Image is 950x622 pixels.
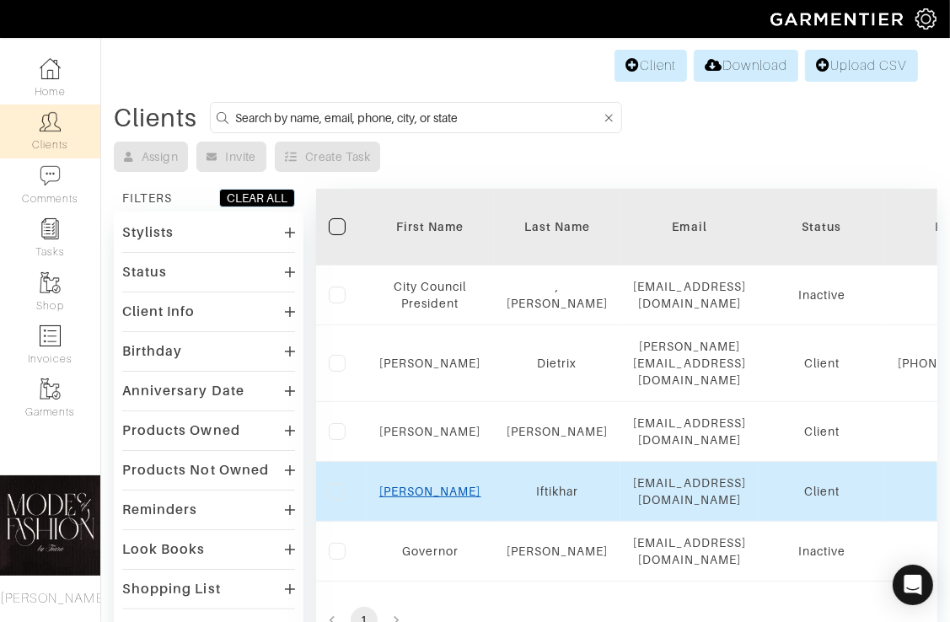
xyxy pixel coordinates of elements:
a: Governor [402,544,459,558]
img: clients-icon-6bae9207a08558b7cb47a8932f037763ab4055f8c8b6bfacd5dc20c3e0201464.png [40,111,61,132]
div: Shopping List [122,581,221,598]
div: Email [633,218,746,235]
div: Client [771,355,872,372]
th: Toggle SortBy [759,189,885,265]
div: Birthday [122,343,182,360]
a: Client [615,50,687,82]
div: Inactive [771,287,872,303]
img: orders-icon-0abe47150d42831381b5fb84f609e132dff9fe21cb692f30cb5eec754e2cba89.png [40,325,61,346]
a: Dietrix [537,357,577,370]
a: , [PERSON_NAME] [507,280,609,310]
a: City Council President [394,280,467,310]
img: garments-icon-b7da505a4dc4fd61783c78ac3ca0ef83fa9d6f193b1c9dc38574b1d14d53ca28.png [40,272,61,293]
th: Toggle SortBy [494,189,621,265]
div: [EMAIL_ADDRESS][DOMAIN_NAME] [633,534,746,568]
div: Open Intercom Messenger [893,565,933,605]
a: [PERSON_NAME] [507,544,609,558]
div: [PERSON_NAME][EMAIL_ADDRESS][DOMAIN_NAME] [633,338,746,389]
div: Anniversary Date [122,383,244,399]
img: dashboard-icon-dbcd8f5a0b271acd01030246c82b418ddd0df26cd7fceb0bd07c9910d44c42f6.png [40,58,61,79]
a: Iftikhar [536,485,578,498]
div: [EMAIL_ADDRESS][DOMAIN_NAME] [633,278,746,312]
div: Status [771,218,872,235]
a: Upload CSV [805,50,918,82]
div: Stylists [122,224,174,241]
div: Products Owned [122,422,240,439]
button: CLEAR ALL [219,189,295,207]
a: [PERSON_NAME] [379,425,481,438]
img: reminder-icon-8004d30b9f0a5d33ae49ab947aed9ed385cf756f9e5892f1edd6e32f2345188e.png [40,218,61,239]
div: Last Name [507,218,609,235]
div: [EMAIL_ADDRESS][DOMAIN_NAME] [633,475,746,508]
div: Client [771,483,872,500]
div: CLEAR ALL [227,190,287,206]
div: Look Books [122,541,206,558]
img: garments-icon-b7da505a4dc4fd61783c78ac3ca0ef83fa9d6f193b1c9dc38574b1d14d53ca28.png [40,378,61,399]
a: [PERSON_NAME] [507,425,609,438]
a: [PERSON_NAME] [379,357,481,370]
th: Toggle SortBy [367,189,494,265]
input: Search by name, email, phone, city, or state [235,107,602,128]
div: First Name [379,218,481,235]
a: [PERSON_NAME] [379,485,481,498]
div: Client [771,423,872,440]
img: gear-icon-white-bd11855cb880d31180b6d7d6211b90ccbf57a29d726f0c71d8c61bd08dd39cc2.png [915,8,937,29]
div: Status [122,264,167,281]
img: garmentier-logo-header-white-b43fb05a5012e4ada735d5af1a66efaba907eab6374d6393d1fbf88cb4ef424d.png [762,4,915,34]
img: comment-icon-a0a6a9ef722e966f86d9cbdc48e553b5cf19dbc54f86b18d962a5391bc8f6eb6.png [40,165,61,186]
div: FILTERS [122,190,172,206]
a: Download [694,50,797,82]
div: Clients [114,110,197,126]
div: [EMAIL_ADDRESS][DOMAIN_NAME] [633,415,746,448]
div: Reminders [122,501,197,518]
div: Client Info [122,303,196,320]
div: Products Not Owned [122,462,269,479]
div: Inactive [771,543,872,560]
